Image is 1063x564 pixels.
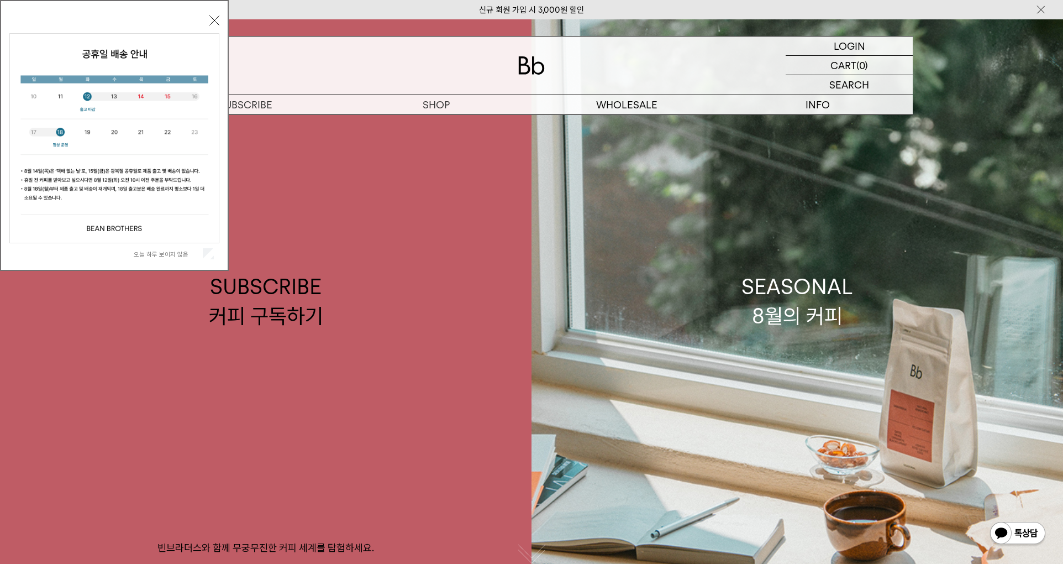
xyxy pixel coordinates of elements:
img: cb63d4bbb2e6550c365f227fdc69b27f_113810.jpg [10,34,219,243]
img: 로고 [518,56,545,75]
img: 카카오톡 채널 1:1 채팅 버튼 [989,521,1046,547]
p: LOGIN [834,36,865,55]
a: CART (0) [786,56,913,75]
p: WHOLESALE [531,95,722,114]
div: SEASONAL 8월의 커피 [741,272,853,331]
p: SEARCH [829,75,869,95]
p: (0) [856,56,868,75]
a: LOGIN [786,36,913,56]
p: CART [830,56,856,75]
a: 신규 회원 가입 시 3,000원 할인 [479,5,584,15]
div: SUBSCRIBE 커피 구독하기 [209,272,323,331]
a: SUBSCRIBE [150,95,341,114]
button: 닫기 [209,15,219,25]
label: 오늘 하루 보이지 않음 [134,250,201,258]
a: SHOP [341,95,531,114]
p: INFO [722,95,913,114]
